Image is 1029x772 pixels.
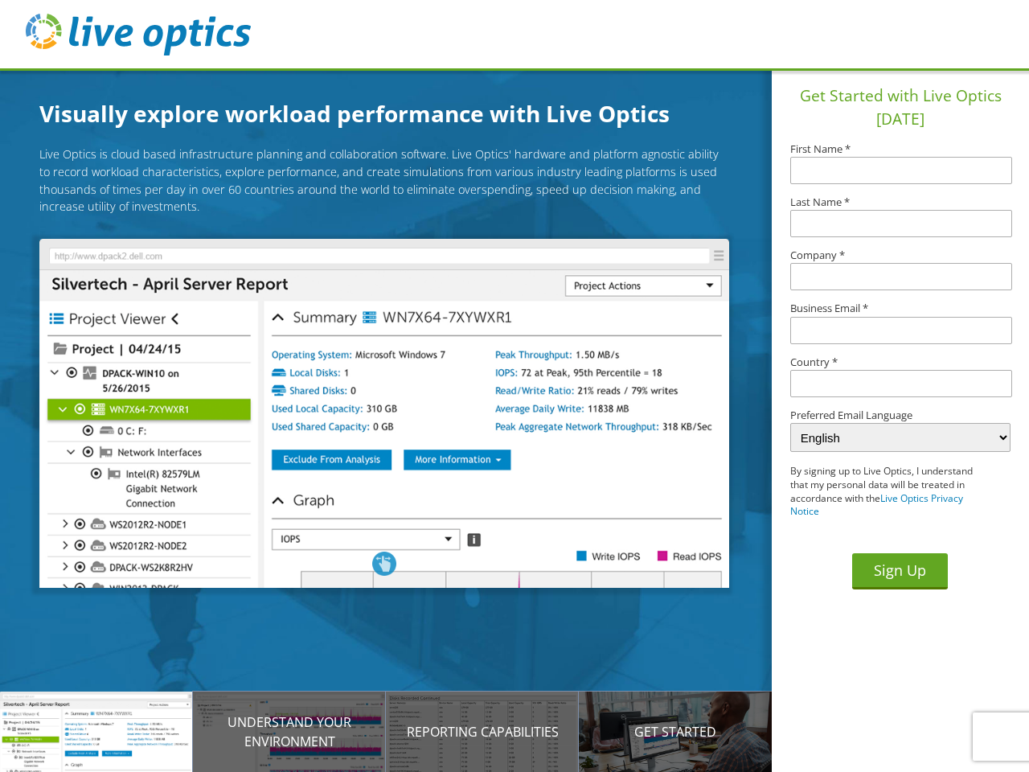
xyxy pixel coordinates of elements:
button: Sign Up [852,553,948,589]
p: Understand your environment [193,712,386,751]
label: Country * [790,357,1011,368]
h1: Visually explore workload performance with Live Optics [39,96,747,130]
p: Get Started [579,722,772,741]
img: live_optics_svg.svg [26,14,251,55]
label: First Name * [790,144,1011,154]
label: Preferred Email Language [790,410,1011,421]
label: Business Email * [790,303,1011,314]
p: By signing up to Live Optics, I understand that my personal data will be treated in accordance wi... [790,465,988,519]
p: Live Optics is cloud based infrastructure planning and collaboration software. Live Optics' hardw... [39,146,728,215]
label: Company * [790,250,1011,261]
p: Reporting Capabilities [386,722,579,741]
label: Last Name * [790,197,1011,207]
a: Live Optics Privacy Notice [790,491,963,519]
img: Introducing Live Optics [39,239,728,588]
h1: Get Started with Live Optics [DATE] [778,84,1023,131]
